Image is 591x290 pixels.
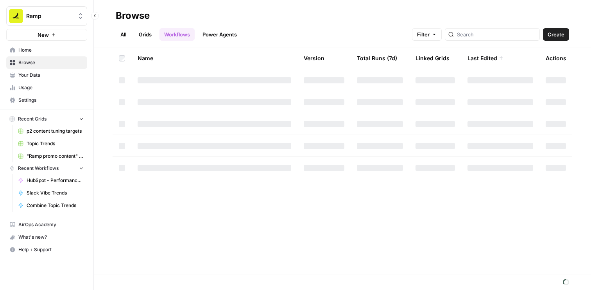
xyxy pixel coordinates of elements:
span: Browse [18,59,84,66]
a: Power Agents [198,28,242,41]
button: What's new? [6,231,87,243]
div: Browse [116,9,150,22]
a: Slack Vibe Trends [14,187,87,199]
div: Name [138,47,291,69]
a: Your Data [6,69,87,81]
span: Create [548,31,564,38]
span: New [38,31,49,39]
a: Settings [6,94,87,106]
div: Last Edited [467,47,503,69]
img: Ramp Logo [9,9,23,23]
a: Browse [6,56,87,69]
button: Help + Support [6,243,87,256]
span: Recent Grids [18,115,47,122]
button: New [6,29,87,41]
span: Home [18,47,84,54]
a: Grids [134,28,156,41]
span: Settings [18,97,84,104]
div: What's new? [7,231,87,243]
span: p2 content tuning targets [27,128,84,135]
a: "Ramp promo content" generator -> Publish Sanity updates [14,150,87,162]
span: Help + Support [18,246,84,253]
button: Recent Grids [6,113,87,125]
a: HubSpot - Performance Tiering [14,174,87,187]
span: AirOps Academy [18,221,84,228]
button: Create [543,28,569,41]
div: Linked Grids [415,47,450,69]
div: Actions [546,47,566,69]
span: Filter [417,31,430,38]
span: Your Data [18,72,84,79]
a: AirOps Academy [6,218,87,231]
span: HubSpot - Performance Tiering [27,177,84,184]
span: Topic Trends [27,140,84,147]
a: Combine Topic Trends [14,199,87,212]
button: Recent Workflows [6,162,87,174]
span: Combine Topic Trends [27,202,84,209]
div: Total Runs (7d) [357,47,397,69]
button: Workspace: Ramp [6,6,87,26]
a: p2 content tuning targets [14,125,87,137]
div: Version [304,47,324,69]
span: "Ramp promo content" generator -> Publish Sanity updates [27,153,84,160]
a: All [116,28,131,41]
span: Recent Workflows [18,165,59,172]
span: Slack Vibe Trends [27,189,84,196]
span: Usage [18,84,84,91]
a: Home [6,44,87,56]
button: Filter [412,28,442,41]
span: Ramp [26,12,73,20]
a: Workflows [159,28,195,41]
a: Topic Trends [14,137,87,150]
input: Search [457,31,536,38]
a: Usage [6,81,87,94]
